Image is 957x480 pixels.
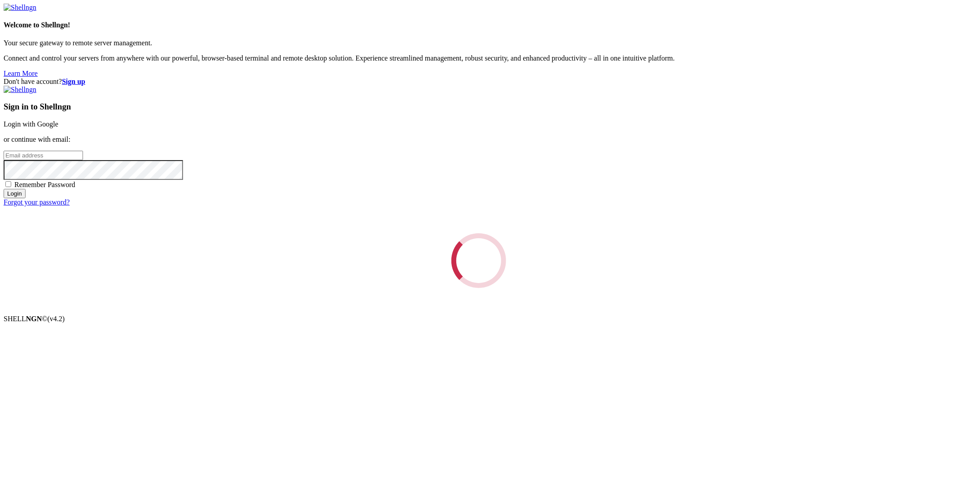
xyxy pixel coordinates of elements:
a: Login with Google [4,120,58,128]
b: NGN [26,315,42,323]
p: Your secure gateway to remote server management. [4,39,953,47]
div: Don't have account? [4,78,953,86]
p: or continue with email: [4,135,953,144]
img: Shellngn [4,86,36,94]
h3: Sign in to Shellngn [4,102,953,112]
a: Forgot your password? [4,198,70,206]
span: Remember Password [14,181,75,188]
p: Connect and control your servers from anywhere with our powerful, browser-based terminal and remo... [4,54,953,62]
a: Learn More [4,70,38,77]
span: SHELL © [4,315,65,323]
span: 4.2.0 [48,315,65,323]
input: Email address [4,151,83,160]
div: Loading... [445,227,512,294]
a: Sign up [62,78,85,85]
h4: Welcome to Shellngn! [4,21,953,29]
input: Remember Password [5,181,11,187]
input: Login [4,189,26,198]
img: Shellngn [4,4,36,12]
